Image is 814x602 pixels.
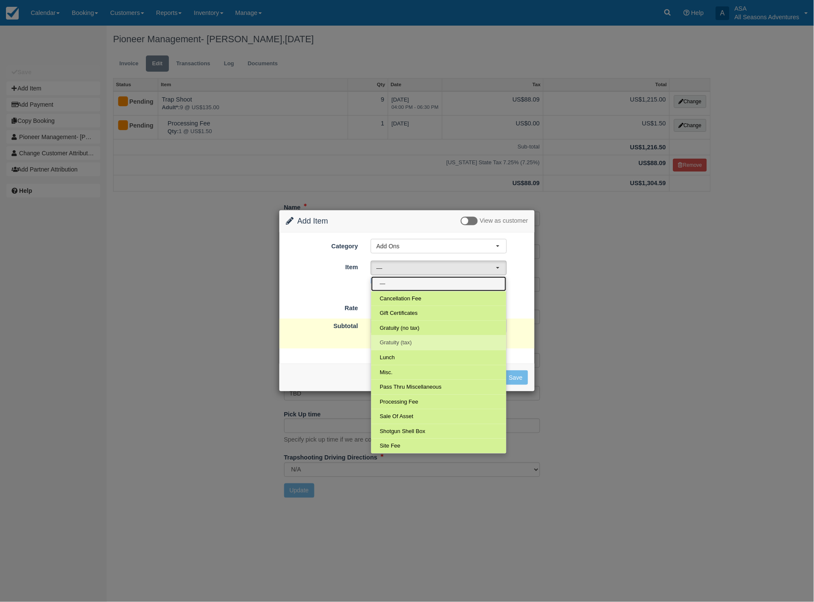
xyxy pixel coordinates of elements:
[380,413,413,421] span: Sale Of Asset
[380,324,419,332] span: Gratuity (no tax)
[380,442,400,450] span: Site Fee
[371,239,507,253] button: Add Ons
[380,398,418,406] span: Processing Fee
[371,261,507,275] button: —
[380,309,418,317] span: Gift Certificates
[380,369,392,377] span: Misc.
[376,264,496,272] span: —
[380,339,412,347] span: Gratuity (tax)
[279,319,364,331] label: Subtotal
[279,239,364,251] label: Category
[297,217,328,225] span: Add Item
[380,428,425,436] span: Shotgun Shell Box
[279,260,364,272] label: Item
[380,354,395,362] span: Lunch
[376,242,496,250] span: Add Ons
[503,370,528,385] button: Save
[380,280,385,288] span: —
[279,301,364,313] label: Rate
[480,218,528,224] span: View as customer
[380,295,422,303] span: Cancellation Fee
[380,383,442,391] span: Pass Thru Miscellaneous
